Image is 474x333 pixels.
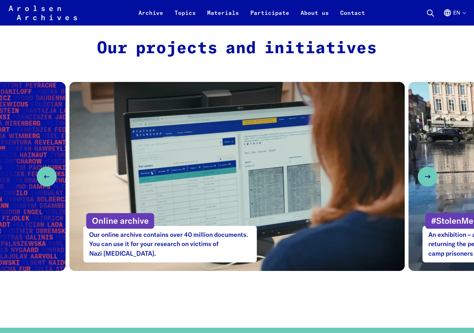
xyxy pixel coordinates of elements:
[418,167,438,187] button: Next slide
[295,9,335,26] a: About us
[335,9,371,26] a: Contact
[133,4,371,21] nav: Primary
[69,82,405,271] a: Online archiveOur online archive contains over 40 million documents. You can use it for your rese...
[87,39,387,59] h2: Our projects and initiatives
[245,9,295,26] a: Participate
[84,226,257,262] p: Our online archive contains over 40 million documents. You can use it for your research on victim...
[169,9,201,26] a: Topics
[69,82,405,271] li: 1 / 4
[201,9,245,26] a: Materials
[133,9,169,26] a: Archive
[37,167,57,187] button: Previous slide
[86,213,154,228] p: Online archive
[443,9,466,26] button: English, language selection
